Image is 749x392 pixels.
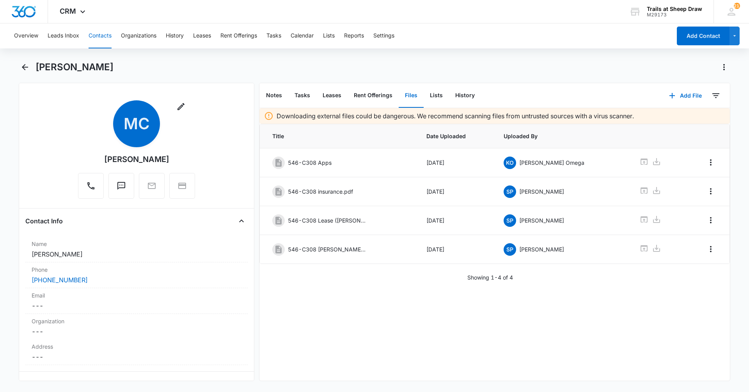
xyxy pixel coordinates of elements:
[348,84,399,108] button: Rent Offerings
[519,245,564,253] p: [PERSON_NAME]
[78,185,104,192] a: Call
[235,378,248,390] button: Close
[220,23,257,48] button: Rent Offerings
[417,148,494,177] td: [DATE]
[25,216,63,226] h4: Contact Info
[32,317,241,325] label: Organization
[108,185,134,192] a: Text
[235,215,248,227] button: Close
[32,327,241,336] dd: ---
[121,23,156,48] button: Organizations
[14,23,38,48] button: Overview
[519,187,564,196] p: [PERSON_NAME]
[288,187,353,196] p: 546-C308 insurance.pdf
[25,314,248,339] div: Organization---
[35,61,114,73] h1: [PERSON_NAME]
[504,243,516,256] span: SP
[504,185,516,198] span: SP
[344,23,364,48] button: Reports
[32,352,241,362] dd: ---
[316,84,348,108] button: Leases
[25,237,248,262] div: Name[PERSON_NAME]
[705,243,717,255] button: Overflow Menu
[519,216,564,225] p: [PERSON_NAME]
[288,245,366,253] p: 546-C308 [PERSON_NAME] App.pdf
[272,132,408,140] span: Title
[166,23,184,48] button: History
[48,23,79,48] button: Leads Inbox
[78,173,104,199] button: Call
[399,84,424,108] button: Files
[661,86,710,105] button: Add File
[647,6,702,12] div: account name
[113,100,160,147] span: MC
[32,291,241,299] label: Email
[291,23,314,48] button: Calendar
[373,23,394,48] button: Settings
[104,153,169,165] div: [PERSON_NAME]
[32,301,241,310] dd: ---
[288,159,332,167] p: 546-C308 Apps
[288,84,316,108] button: Tasks
[32,342,241,351] label: Address
[25,288,248,314] div: Email---
[277,111,634,121] p: Downloading external files could be dangerous. We recommend scanning files from untrusted sources...
[89,23,112,48] button: Contacts
[504,132,621,140] span: Uploaded By
[288,216,366,225] p: 546-C308 Lease ([PERSON_NAME]).pdf
[710,89,722,102] button: Filters
[260,84,288,108] button: Notes
[449,84,481,108] button: History
[424,84,449,108] button: Lists
[266,23,281,48] button: Tasks
[60,7,76,15] span: CRM
[504,214,516,227] span: SP
[519,159,584,167] p: [PERSON_NAME] Omega
[108,173,134,199] button: Text
[32,240,241,248] label: Name
[32,275,88,285] a: [PHONE_NUMBER]
[718,61,730,73] button: Actions
[677,27,729,45] button: Add Contact
[417,177,494,206] td: [DATE]
[323,23,335,48] button: Lists
[417,235,494,264] td: [DATE]
[426,132,485,140] span: Date Uploaded
[25,262,248,288] div: Phone[PHONE_NUMBER]
[32,249,241,259] dd: [PERSON_NAME]
[647,12,702,18] div: account id
[504,157,516,169] span: KO
[193,23,211,48] button: Leases
[25,339,248,365] div: Address---
[705,185,717,198] button: Overflow Menu
[467,273,513,282] p: Showing 1-4 of 4
[19,61,31,73] button: Back
[734,3,740,9] div: notifications count
[705,214,717,226] button: Overflow Menu
[417,206,494,235] td: [DATE]
[734,3,740,9] span: 211
[32,265,241,274] label: Phone
[25,380,46,389] h4: Details
[705,156,717,169] button: Overflow Menu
